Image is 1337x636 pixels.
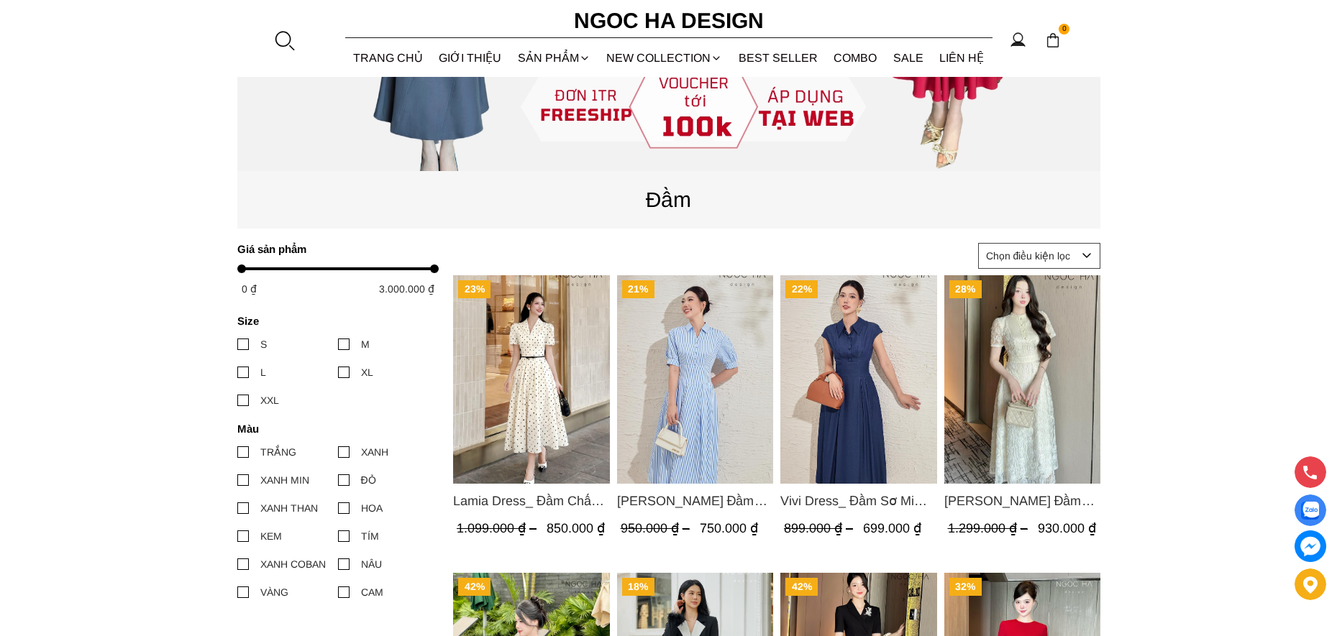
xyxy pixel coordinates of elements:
[863,521,921,535] span: 699.000 ₫
[260,392,279,408] div: XXL
[453,275,610,484] img: Lamia Dress_ Đầm Chấm Bi Cổ Vest Màu Kem D1003
[784,521,857,535] span: 899.000 ₫
[1045,32,1061,48] img: img-CART-ICON-ksit0nf1
[1059,24,1070,35] span: 0
[453,275,610,484] a: Product image - Lamia Dress_ Đầm Chấm Bi Cổ Vest Màu Kem D1003
[260,472,309,488] div: XANH MIN
[260,556,326,572] div: XANH COBAN
[780,275,937,484] a: Product image - Vivi Dress_ Đầm Sơ Mi Rớt Vai Bò Lụa Màu Xanh D1000
[616,275,773,484] a: Product image - Valerie Dress_ Đầm Sơ Mi Kẻ Sọc Xanh D1001
[699,521,757,535] span: 750.000 ₫
[620,521,693,535] span: 950.000 ₫
[379,283,434,295] span: 3.000.000 ₫
[1037,521,1095,535] span: 930.000 ₫
[616,491,773,511] span: [PERSON_NAME] Đầm Sơ Mi Kẻ Sọc Xanh D1001
[616,491,773,511] a: Link to Valerie Dress_ Đầm Sơ Mi Kẻ Sọc Xanh D1001
[780,491,937,511] span: Vivi Dress_ Đầm Sơ Mi Rớt Vai Bò Lụa Màu Xanh D1000
[457,521,540,535] span: 1.099.000 ₫
[510,39,599,77] div: SẢN PHẨM
[616,275,773,484] img: Valerie Dress_ Đầm Sơ Mi Kẻ Sọc Xanh D1001
[237,315,429,327] h4: Size
[944,275,1100,484] a: Product image - Mia Dress_ Đầm Tơ Dệt Hoa Hồng Màu Kem D989
[361,500,383,516] div: HOA
[361,584,383,600] div: CAM
[944,275,1100,484] img: Mia Dress_ Đầm Tơ Dệt Hoa Hồng Màu Kem D989
[361,472,376,488] div: ĐỎ
[947,521,1031,535] span: 1.299.000 ₫
[361,336,370,352] div: M
[547,521,605,535] span: 850.000 ₫
[944,491,1100,511] a: Link to Mia Dress_ Đầm Tơ Dệt Hoa Hồng Màu Kem D989
[826,39,885,77] a: Combo
[431,39,510,77] a: GIỚI THIỆU
[361,364,373,380] div: XL
[260,528,282,544] div: KEM
[944,491,1100,511] span: [PERSON_NAME] Đầm Tơ Dệt Hoa Hồng Màu Kem D989
[260,336,267,352] div: S
[361,528,379,544] div: TÍM
[260,500,318,516] div: XANH THAN
[345,39,432,77] a: TRANG CHỦ
[361,556,382,572] div: NÂU
[1295,530,1326,562] a: messenger
[260,584,288,600] div: VÀNG
[242,283,257,295] span: 0 ₫
[237,243,429,255] h4: Giá sản phẩm
[453,491,610,511] a: Link to Lamia Dress_ Đầm Chấm Bi Cổ Vest Màu Kem D1003
[237,183,1100,216] p: Đầm
[1301,502,1319,520] img: Display image
[260,444,296,460] div: TRẮNG
[1295,494,1326,526] a: Display image
[260,364,266,380] div: L
[780,491,937,511] a: Link to Vivi Dress_ Đầm Sơ Mi Rớt Vai Bò Lụa Màu Xanh D1000
[731,39,826,77] a: BEST SELLER
[885,39,932,77] a: SALE
[598,39,731,77] a: NEW COLLECTION
[561,4,777,38] a: Ngoc Ha Design
[780,275,937,484] img: Vivi Dress_ Đầm Sơ Mi Rớt Vai Bò Lụa Màu Xanh D1000
[453,491,610,511] span: Lamia Dress_ Đầm Chấm Bi Cổ Vest Màu Kem D1003
[361,444,388,460] div: XANH
[931,39,993,77] a: LIÊN HỆ
[237,423,429,435] h4: Màu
